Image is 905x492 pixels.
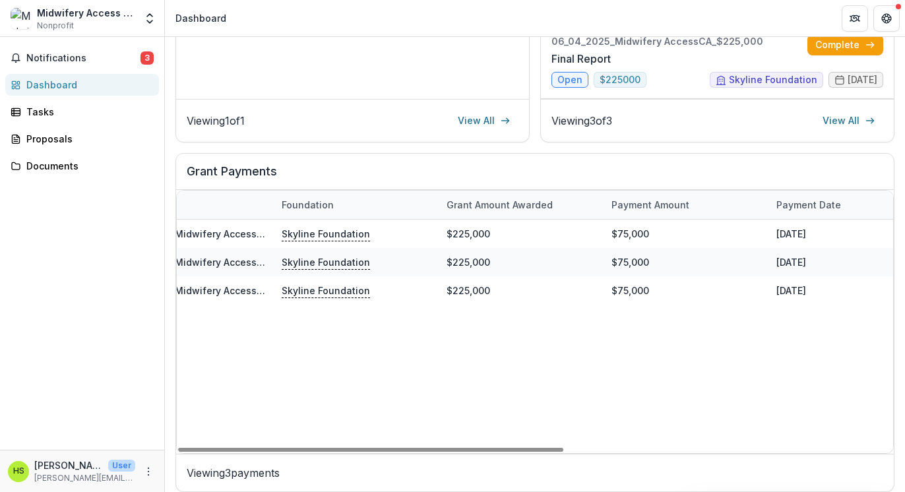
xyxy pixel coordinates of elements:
[282,226,370,241] p: Skyline Foundation
[5,47,159,69] button: Notifications3
[187,465,883,481] p: Viewing 3 payments
[5,155,159,177] a: Documents
[11,8,32,29] img: Midwifery Access California (project of Social Good Fund)
[768,198,849,212] div: Payment date
[604,198,697,212] div: Payment Amount
[439,191,604,219] div: Grant amount awarded
[34,458,103,472] p: [PERSON_NAME]
[5,101,159,123] a: Tasks
[604,191,768,219] div: Payment Amount
[37,20,74,32] span: Nonprofit
[282,255,370,269] p: Skyline Foundation
[108,460,135,472] p: User
[26,53,140,64] span: Notifications
[282,283,370,297] p: Skyline Foundation
[807,34,883,55] a: Complete
[873,5,900,32] button: Get Help
[175,11,226,25] div: Dashboard
[117,257,317,268] a: 06_04_2025_Midwifery AccessCA_$225,000
[551,113,612,129] p: Viewing 3 of 3
[187,113,245,129] p: Viewing 1 of 1
[439,276,604,305] div: $225,000
[170,9,232,28] nav: breadcrumb
[815,110,883,131] a: View All
[604,248,768,276] div: $75,000
[140,51,154,65] span: 3
[117,228,317,239] a: 06_04_2025_Midwifery AccessCA_$225,000
[37,6,135,20] div: Midwifery Access [US_STATE] (project of Social Good Fund)
[34,472,135,484] p: [PERSON_NAME][EMAIL_ADDRESS][DOMAIN_NAME]
[26,159,148,173] div: Documents
[439,220,604,248] div: $225,000
[274,191,439,219] div: Foundation
[5,128,159,150] a: Proposals
[604,220,768,248] div: $75,000
[117,285,317,296] a: 06_04_2025_Midwifery AccessCA_$225,000
[13,467,24,476] div: Holly Smith
[26,132,148,146] div: Proposals
[842,5,868,32] button: Partners
[26,105,148,119] div: Tasks
[439,198,561,212] div: Grant amount awarded
[26,78,148,92] div: Dashboard
[450,110,518,131] a: View All
[187,164,883,189] h2: Grant Payments
[274,198,342,212] div: Foundation
[439,248,604,276] div: $225,000
[604,276,768,305] div: $75,000
[551,51,611,67] a: Final Report
[140,5,159,32] button: Open entity switcher
[140,464,156,479] button: More
[5,74,159,96] a: Dashboard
